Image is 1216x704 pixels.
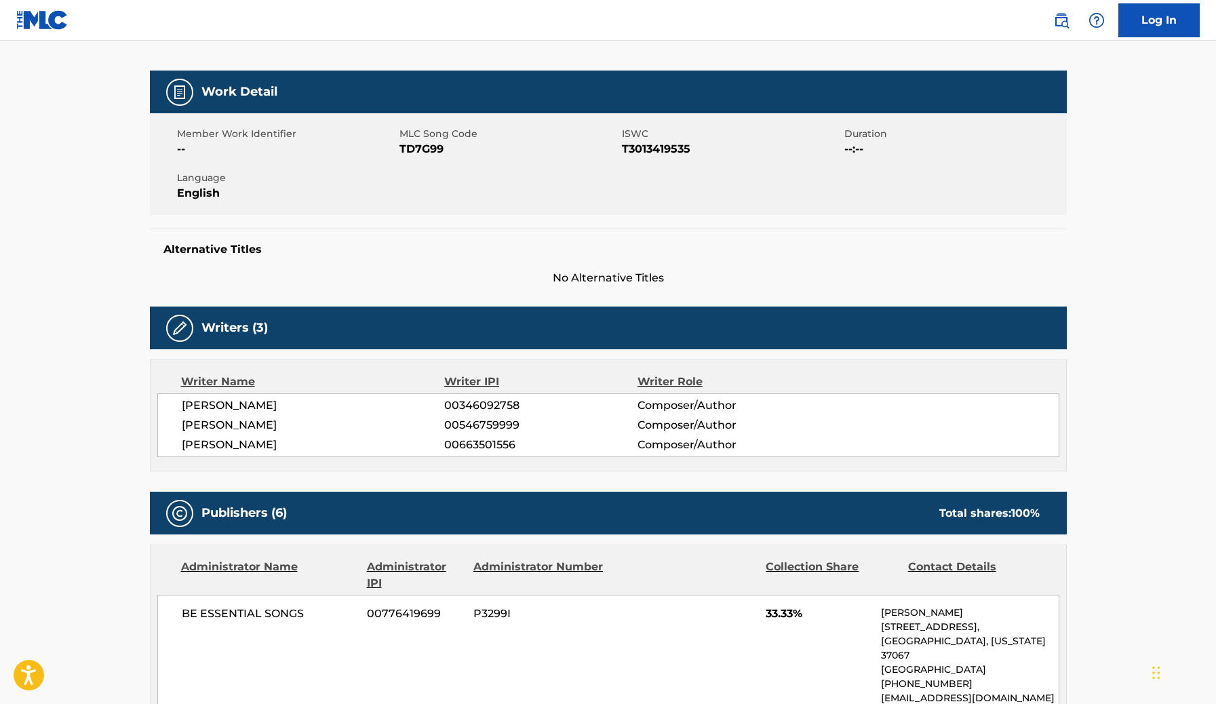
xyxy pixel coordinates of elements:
div: Administrator Number [473,559,605,591]
p: [GEOGRAPHIC_DATA] [881,663,1058,677]
div: Contact Details [908,559,1040,591]
h5: Alternative Titles [163,243,1053,256]
iframe: Chat Widget [1148,639,1216,704]
img: Writers [172,320,188,336]
span: Composer/Author [638,437,813,453]
h5: Publishers (6) [201,505,287,521]
span: 100 % [1011,507,1040,520]
span: [PERSON_NAME] [182,437,445,453]
a: Public Search [1048,7,1075,34]
span: --:-- [844,141,1063,157]
span: Composer/Author [638,417,813,433]
div: Collection Share [766,559,897,591]
span: Composer/Author [638,397,813,414]
div: Writer Name [181,374,445,390]
img: Publishers [172,505,188,522]
div: Administrator IPI [367,559,463,591]
span: -- [177,141,396,157]
img: Work Detail [172,84,188,100]
span: TD7G99 [399,141,619,157]
p: [PHONE_NUMBER] [881,677,1058,691]
span: 00663501556 [444,437,637,453]
img: search [1053,12,1070,28]
span: Member Work Identifier [177,127,396,141]
img: MLC Logo [16,10,68,30]
div: Drag [1152,652,1160,693]
a: Log In [1118,3,1200,37]
div: Writer Role [638,374,813,390]
span: [PERSON_NAME] [182,417,445,433]
span: No Alternative Titles [150,270,1067,286]
span: 00346092758 [444,397,637,414]
div: Total shares: [939,505,1040,522]
span: English [177,185,396,201]
span: MLC Song Code [399,127,619,141]
span: 33.33% [766,606,871,622]
p: [GEOGRAPHIC_DATA], [US_STATE] 37067 [881,634,1058,663]
span: [PERSON_NAME] [182,397,445,414]
span: BE ESSENTIAL SONGS [182,606,357,622]
div: Administrator Name [181,559,357,591]
p: [PERSON_NAME] [881,606,1058,620]
span: P3299I [473,606,605,622]
span: 00546759999 [444,417,637,433]
span: T3013419535 [622,141,841,157]
p: [STREET_ADDRESS], [881,620,1058,634]
img: help [1088,12,1105,28]
span: ISWC [622,127,841,141]
h5: Writers (3) [201,320,268,336]
div: Help [1083,7,1110,34]
span: 00776419699 [367,606,463,622]
span: Duration [844,127,1063,141]
h5: Work Detail [201,84,277,100]
span: Language [177,171,396,185]
div: Writer IPI [444,374,638,390]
